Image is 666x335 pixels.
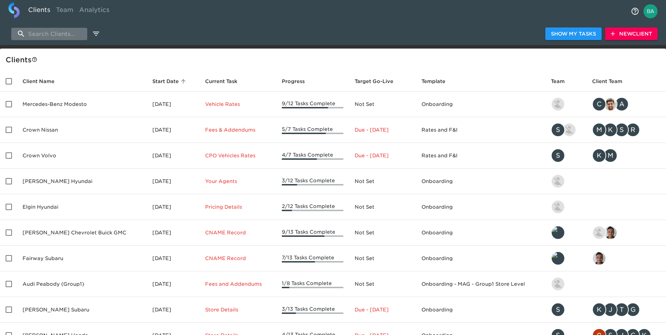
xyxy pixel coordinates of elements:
div: R [626,123,640,137]
div: savannah@roadster.com [551,148,581,163]
img: sai@simplemnt.com [593,252,605,265]
span: Template [421,77,455,86]
span: Calculated based on the start date and the duration of all Tasks contained in this Hub. [355,77,393,86]
td: 5/7 Tasks Complete [276,117,349,143]
div: M [592,123,606,137]
p: Fees and Addendums [205,280,271,287]
td: [DATE] [147,91,199,117]
p: Your Agents [205,178,271,185]
p: CPO Vehicles Rates [205,152,271,159]
span: Client Name [23,77,64,86]
td: Onboarding - MAG - Group1 Store Level [416,271,545,297]
td: Onboarding [416,246,545,271]
span: Target Go-Live [355,77,402,86]
div: savannah@roadster.com, austin@roadster.com [551,123,581,137]
div: mcooley@crowncars.com, kwilson@crowncars.com, sparent@crowncars.com, rrobins@crowncars.com [592,123,660,137]
div: A [615,97,629,111]
td: 9/12 Tasks Complete [276,91,349,117]
span: Team [551,77,574,86]
img: Profile [643,4,658,18]
span: Current Task [205,77,247,86]
td: 3/13 Tasks Complete [276,297,349,323]
p: Due - [DATE] [355,306,410,313]
a: Analytics [76,2,112,20]
div: leland@roadster.com [551,251,581,265]
td: Not Set [349,169,416,194]
button: Show My Tasks [545,27,602,40]
p: Fees & Addendums [205,126,271,133]
div: S [615,123,629,137]
div: nikko.foster@roadster.com [551,277,581,291]
div: kevin.lo@roadster.com [551,174,581,188]
img: kevin.lo@roadster.com [552,201,564,213]
div: J [603,303,617,317]
div: Client s [6,54,663,65]
td: [DATE] [147,220,199,246]
td: Not Set [349,91,416,117]
div: S [551,123,565,137]
div: sai@simplemnt.com [592,251,660,265]
td: Onboarding [416,194,545,220]
td: Not Set [349,220,416,246]
div: leland@roadster.com [551,226,581,240]
span: Progress [282,77,314,86]
td: Not Set [349,194,416,220]
td: Onboarding [416,169,545,194]
td: 3/12 Tasks Complete [276,169,349,194]
div: savannah@roadster.com [551,303,581,317]
img: nikko.foster@roadster.com [552,278,564,290]
div: M [603,148,617,163]
p: Pricing Details [205,203,271,210]
img: leland@roadster.com [552,226,564,239]
td: [DATE] [147,297,199,323]
td: 1/8 Tasks Complete [276,271,349,297]
td: Onboarding [416,91,545,117]
button: NewClient [605,27,658,40]
div: kevin.lo@roadster.com [551,97,581,111]
img: nikko.foster@roadster.com [593,226,605,239]
td: 9/13 Tasks Complete [276,220,349,246]
p: CNAME Record [205,255,271,262]
div: kevin.mand@schomp.com, james.kurtenbach@schomp.com, tj.joyce@schomp.com, george.lawton@schomp.com [592,303,660,317]
img: leland@roadster.com [552,252,564,265]
svg: This is a list of all of your clients and clients shared with you [32,57,37,62]
span: Client Team [592,77,632,86]
img: sai@simplemnt.com [604,226,617,239]
p: Due - [DATE] [355,126,410,133]
span: New Client [611,30,652,38]
span: Show My Tasks [551,30,596,38]
div: G [626,303,640,317]
td: Onboarding [416,220,545,246]
td: Onboarding [416,297,545,323]
td: Crown Nissan [17,117,147,143]
a: Clients [25,2,53,20]
div: clayton.mandel@roadster.com, sandeep@simplemnt.com, angelique.nurse@roadster.com [592,97,660,111]
img: austin@roadster.com [563,124,576,136]
button: edit [90,28,102,40]
input: search [11,28,87,40]
td: 2/12 Tasks Complete [276,194,349,220]
div: S [551,148,565,163]
div: nikko.foster@roadster.com, sai@simplemnt.com [592,226,660,240]
a: Team [53,2,76,20]
td: [DATE] [147,194,199,220]
td: [DATE] [147,246,199,271]
img: kevin.lo@roadster.com [552,175,564,188]
div: K [603,123,617,137]
p: Vehicle Rates [205,101,271,108]
td: Elgin Hyundai [17,194,147,220]
img: logo [8,2,20,18]
td: Fairway Subaru [17,246,147,271]
td: Rates and F&I [416,143,545,169]
td: [PERSON_NAME] Hyundai [17,169,147,194]
td: Not Set [349,271,416,297]
td: [DATE] [147,143,199,169]
div: K [592,148,606,163]
img: kevin.lo@roadster.com [552,98,564,110]
td: Rates and F&I [416,117,545,143]
span: Start Date [152,77,188,86]
div: T [615,303,629,317]
td: [PERSON_NAME] Chevrolet Buick GMC [17,220,147,246]
span: This is the next Task in this Hub that should be completed [205,77,237,86]
p: Due - [DATE] [355,152,410,159]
